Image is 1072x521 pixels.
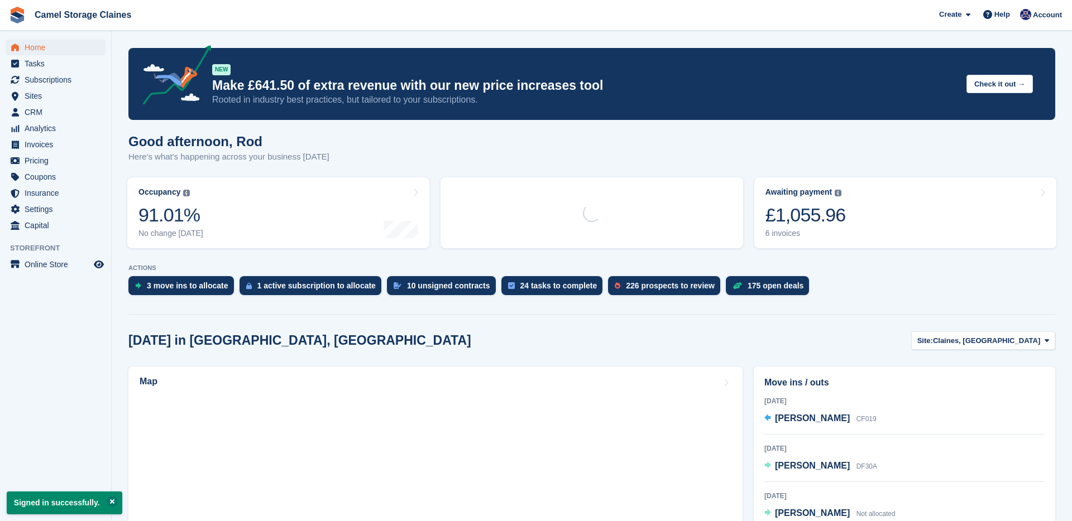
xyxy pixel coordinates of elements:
[911,331,1055,350] button: Site: Claines, [GEOGRAPHIC_DATA]
[212,94,958,106] p: Rooted in industry best practices, but tailored to your subscriptions.
[10,243,111,254] span: Storefront
[246,282,252,290] img: active_subscription_to_allocate_icon-d502201f5373d7db506a760aba3b589e785aa758c864c3986d89f69b8ff3...
[25,72,92,88] span: Subscriptions
[775,508,850,518] span: [PERSON_NAME]
[147,281,228,290] div: 3 move ins to allocate
[939,9,961,20] span: Create
[917,335,933,346] span: Site:
[726,276,815,301] a: 175 open deals
[6,257,106,272] a: menu
[764,443,1045,454] div: [DATE]
[501,276,609,301] a: 24 tasks to complete
[6,88,106,104] a: menu
[128,333,471,348] h2: [DATE] in [GEOGRAPHIC_DATA], [GEOGRAPHIC_DATA]
[764,459,877,474] a: [PERSON_NAME] DF30A
[764,506,896,521] a: [PERSON_NAME] Not allocated
[6,104,106,120] a: menu
[6,153,106,168] a: menu
[9,7,26,23] img: stora-icon-8386f47178a22dfd0bd8f6a31ec36ba5ce8667c1dd55bd0f319d3a0aa187defe.svg
[25,88,92,104] span: Sites
[25,169,92,185] span: Coupons
[240,276,387,301] a: 1 active subscription to allocate
[6,40,106,55] a: menu
[183,190,190,196] img: icon-info-grey-7440780725fd019a000dd9b08b2336e03edf1995a4989e88bcd33f0948082b44.svg
[775,413,850,423] span: [PERSON_NAME]
[508,282,515,289] img: task-75834270c22a3079a89374b754ae025e5fb1db73e45f91037f5363f120a921f8.svg
[733,282,742,290] img: deal-1b604bf984904fb50ccaf53a9ad4b4a5d6e5aea283cecdc64d6e3604feb123c2.svg
[25,185,92,201] span: Insurance
[138,204,203,226] div: 91.01%
[626,281,715,290] div: 226 prospects to review
[6,137,106,152] a: menu
[615,282,620,289] img: prospect-51fa495bee0391a8d652442698ab0144808aea92771e9ea1ae160a38d050c398.svg
[25,257,92,272] span: Online Store
[765,187,832,197] div: Awaiting payment
[6,72,106,88] a: menu
[764,376,1045,389] h2: Move ins / outs
[856,462,877,470] span: DF30A
[25,137,92,152] span: Invoices
[6,218,106,233] a: menu
[257,281,376,290] div: 1 active subscription to allocate
[128,134,329,149] h1: Good afternoon, Rod
[1020,9,1031,20] img: Rod
[25,104,92,120] span: CRM
[775,461,850,470] span: [PERSON_NAME]
[212,64,231,75] div: NEW
[6,201,106,217] a: menu
[856,510,896,518] span: Not allocated
[127,177,429,248] a: Occupancy 91.01% No change [DATE]
[25,40,92,55] span: Home
[764,412,877,426] a: [PERSON_NAME] CF019
[92,258,106,271] a: Preview store
[138,229,203,238] div: No change [DATE]
[835,190,841,196] img: icon-info-grey-7440780725fd019a000dd9b08b2336e03edf1995a4989e88bcd33f0948082b44.svg
[764,491,1045,501] div: [DATE]
[128,151,329,163] p: Here's what's happening across your business [DATE]
[394,282,401,289] img: contract_signature_icon-13c848040528278c33f63329250d36e43548de30e8caae1d1a13099fd9432cc5.svg
[6,185,106,201] a: menu
[966,75,1033,93] button: Check it out →
[30,6,136,24] a: Camel Storage Claines
[6,120,106,136] a: menu
[25,120,92,136] span: Analytics
[135,282,141,289] img: move_ins_to_allocate_icon-fdf77a2bb77ea45bf5b3d319d69a93e2d87916cf1d5bf7949dd705db3b84f3ca.svg
[25,153,92,168] span: Pricing
[212,78,958,94] p: Make £641.50 of extra revenue with our new price increases tool
[856,415,877,423] span: CF019
[138,187,180,197] div: Occupancy
[25,201,92,217] span: Settings
[128,264,1055,272] p: ACTIONS
[520,281,597,290] div: 24 tasks to complete
[765,204,846,226] div: £1,055.96
[1033,9,1062,21] span: Account
[933,335,1040,346] span: Claines, [GEOGRAPHIC_DATA]
[748,281,803,290] div: 175 open deals
[994,9,1010,20] span: Help
[387,276,501,301] a: 10 unsigned contracts
[765,229,846,238] div: 6 invoices
[407,281,490,290] div: 10 unsigned contracts
[764,396,1045,406] div: [DATE]
[25,56,92,71] span: Tasks
[7,491,122,514] p: Signed in successfully.
[754,177,1056,248] a: Awaiting payment £1,055.96 6 invoices
[133,45,212,109] img: price-adjustments-announcement-icon-8257ccfd72463d97f412b2fc003d46551f7dbcb40ab6d574587a9cd5c0d94...
[6,169,106,185] a: menu
[140,377,157,387] h2: Map
[6,56,106,71] a: menu
[25,218,92,233] span: Capital
[608,276,726,301] a: 226 prospects to review
[128,276,240,301] a: 3 move ins to allocate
